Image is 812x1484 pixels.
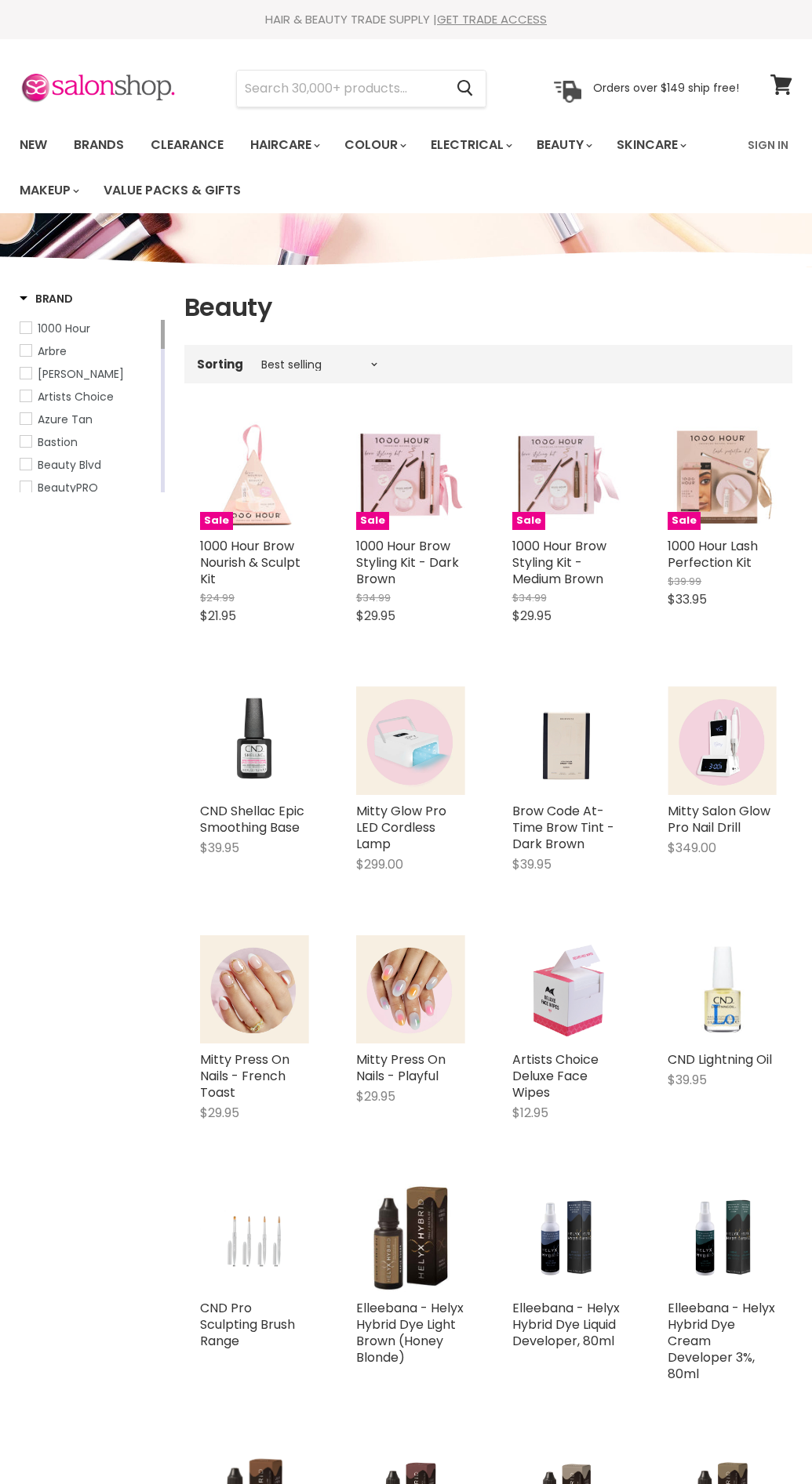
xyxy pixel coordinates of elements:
[38,366,124,382] span: [PERSON_NAME]
[237,71,444,107] input: Search
[668,537,758,571] a: 1000 Hour Lash Perfection Kit
[356,855,403,873] span: $299.00
[200,537,300,588] a: 1000 Hour Brow Nourish & Sculpt Kit
[668,1184,777,1293] img: Elleebana - Helyx Hybrid Dye Cream Developer 3%, 80ml
[38,480,98,495] span: BeautyPRO
[593,81,739,95] p: Orders over $149 ship free!
[200,802,304,836] a: CND Shellac Epic Smoothing Base
[38,389,114,405] span: Artists Choice
[38,321,90,336] span: 1000 Hour
[668,802,770,836] a: Mitty Salon Glow Pro Nail Drill
[356,607,395,625] span: $29.95
[184,291,792,324] h1: Beauty
[512,1184,621,1293] img: Elleebana - Helyx Hybrid Dye Liquid Developer, 80ml
[356,1050,446,1085] a: Mitty Press On Nails - Playful
[200,935,309,1044] img: Mitty Press On Nails - French Toast
[62,129,136,161] a: Brands
[8,174,89,207] a: Makeup
[38,343,67,359] span: Arbre
[605,129,696,161] a: Skincare
[356,590,391,605] span: $34.99
[20,479,158,496] a: BeautyPRO
[200,1104,239,1122] span: $29.95
[20,411,158,428] a: Azure Tan
[668,1071,707,1089] span: $39.95
[668,686,777,795] img: Mitty Salon Glow Pro Nail Drill
[512,607,552,625] span: $29.95
[200,839,239,857] span: $39.95
[512,512,545,530] span: Sale
[200,1207,309,1268] img: CND Pro Sculpting Brush Range
[20,291,73,307] h3: Brand
[356,421,465,530] a: 1000 Hour Brow Styling Kit - Dark BrownSale
[200,1299,295,1350] a: CND Pro Sculpting Brush Range
[512,1299,620,1350] a: Elleebana - Helyx Hybrid Dye Liquid Developer, 80ml
[8,129,59,161] a: New
[512,1050,599,1101] a: Artists Choice Deluxe Face Wipes
[512,590,547,605] span: $34.99
[200,1050,289,1101] a: Mitty Press On Nails - French Toast
[668,574,701,589] span: $39.99
[668,1050,772,1069] a: CND Lightning Oil
[356,1087,395,1105] span: $29.95
[668,512,701,530] span: Sale
[419,129,522,161] a: Electrical
[8,122,738,213] ul: Main menu
[139,129,235,161] a: Clearance
[200,686,309,795] img: CND Shellac Epic Smoothing Base
[92,174,253,207] a: Value Packs & Gifts
[200,1184,309,1293] a: CND Pro Sculpting Brush Range
[668,839,716,857] span: $349.00
[668,935,777,1044] a: CND Lightning Oil
[20,365,158,383] a: Ardell
[356,1184,465,1293] a: Elleebana - Helyx Hybrid Dye Light Brown (Honey Blonde)
[200,512,233,530] span: Sale
[738,129,798,161] a: Sign In
[668,590,707,608] span: $33.95
[668,421,777,530] a: 1000 Hour Lash Perfection KitSale
[356,537,459,588] a: 1000 Hour Brow Styling Kit - Dark Brown
[197,357,243,371] label: Sorting
[512,935,621,1044] img: Artists Choice Deluxe Face Wipes
[200,590,235,605] span: $24.99
[38,457,101,473] span: Beauty Blvd
[525,129,602,161] a: Beauty
[20,388,158,405] a: Artists Choice
[20,320,158,337] a: 1000 Hour
[20,456,158,474] a: Beauty Blvd
[512,855,552,873] span: $39.95
[356,802,446,853] a: Mitty Glow Pro LED Cordless Lamp
[512,802,614,853] a: Brow Code At-Time Brow Tint - Dark Brown
[236,70,486,107] form: Product
[239,129,330,161] a: Haircare
[437,11,547,27] a: GET TRADE ACCESS
[512,1104,548,1122] span: $12.95
[356,686,465,795] img: Mitty Glow Pro LED Cordless Lamp
[200,421,309,530] a: 1000 Hour Brow Nourish & Sculpt KitSale
[512,537,606,588] a: 1000 Hour Brow Styling Kit - Medium Brown
[512,686,621,795] img: Brow Code At-Time Brow Tint - Dark Brown
[356,512,389,530] span: Sale
[20,434,158,451] a: Bastion
[200,607,236,625] span: $21.95
[512,421,621,530] a: 1000 Hour Brow Styling Kit - Medium BrownSale
[20,343,158,360] a: Arbre
[444,71,486,107] button: Search
[333,129,416,161] a: Colour
[356,1299,464,1366] a: Elleebana - Helyx Hybrid Dye Light Brown (Honey Blonde)
[38,434,78,450] span: Bastion
[38,412,93,427] span: Azure Tan
[668,1299,775,1383] a: Elleebana - Helyx Hybrid Dye Cream Developer 3%, 80ml
[356,935,465,1044] img: Mitty Press On Nails - Playful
